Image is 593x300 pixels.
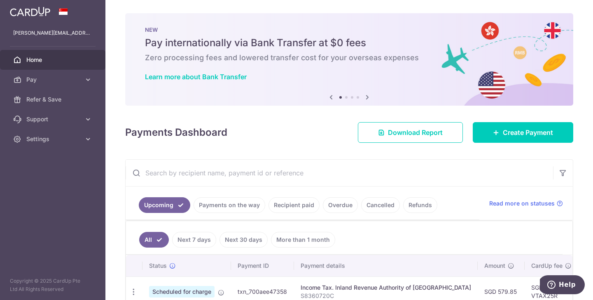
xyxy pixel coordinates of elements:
span: Amount [484,262,505,270]
a: Payments on the way [194,197,265,213]
iframe: Opens a widget where you can find more information [540,275,585,296]
span: Create Payment [503,128,553,137]
h4: Payments Dashboard [125,125,227,140]
span: CardUp fee [531,262,563,270]
p: NEW [145,26,553,33]
span: Status [149,262,167,270]
a: Create Payment [473,122,573,143]
span: Support [26,115,81,123]
span: Download Report [388,128,443,137]
a: Read more on statuses [489,199,563,208]
a: Refunds [403,197,437,213]
img: Bank transfer banner [125,13,573,106]
div: Income Tax. Inland Revenue Authority of [GEOGRAPHIC_DATA] [301,283,471,292]
img: CardUp [10,7,50,17]
span: Scheduled for charge [149,286,215,298]
a: Overdue [323,197,358,213]
span: Pay [26,76,81,84]
th: Payment ID [231,255,294,276]
a: Learn more about Bank Transfer [145,73,247,81]
p: S8360720C [301,292,471,300]
a: Next 30 days [219,232,268,248]
a: Recipient paid [268,197,320,213]
span: Settings [26,135,81,143]
a: Download Report [358,122,463,143]
th: Payment details [294,255,478,276]
a: More than 1 month [271,232,335,248]
h5: Pay internationally via Bank Transfer at $0 fees [145,36,553,50]
a: All [139,232,169,248]
p: [PERSON_NAME][EMAIL_ADDRESS][DOMAIN_NAME] [13,29,92,37]
span: Read more on statuses [489,199,555,208]
a: Cancelled [361,197,400,213]
a: Upcoming [139,197,190,213]
span: Refer & Save [26,95,81,104]
a: Next 7 days [172,232,216,248]
h6: Zero processing fees and lowered transfer cost for your overseas expenses [145,53,553,63]
input: Search by recipient name, payment id or reference [126,160,553,186]
span: Home [26,56,81,64]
